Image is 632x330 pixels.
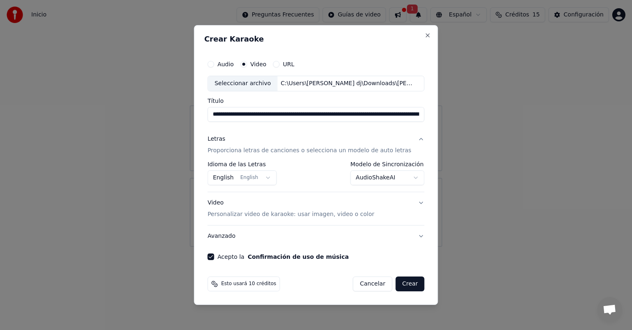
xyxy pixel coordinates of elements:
button: VideoPersonalizar video de karaoke: usar imagen, video o color [207,192,424,225]
label: URL [283,61,294,67]
button: LetrasProporciona letras de canciones o selecciona un modelo de auto letras [207,128,424,161]
p: Proporciona letras de canciones o selecciona un modelo de auto letras [207,146,411,155]
button: Acepto la [248,254,349,260]
div: C:\Users\[PERSON_NAME] dj\Downloads\[PERSON_NAME], Se Me Va la Voz, Festival [PERSON_NAME] del [D... [277,79,417,88]
div: Seleccionar archivo [208,76,277,91]
p: Personalizar video de karaoke: usar imagen, video o color [207,210,374,218]
button: Crear [395,277,424,291]
label: Video [250,61,266,67]
label: Modelo de Sincronización [351,161,425,167]
label: Título [207,98,424,104]
button: Cancelar [353,277,393,291]
label: Idioma de las Letras [207,161,276,167]
div: Letras [207,135,225,143]
label: Audio [217,61,234,67]
div: LetrasProporciona letras de canciones o selecciona un modelo de auto letras [207,161,424,192]
div: Video [207,199,374,218]
span: Esto usará 10 créditos [221,281,276,287]
label: Acepto la [217,254,349,260]
button: Avanzado [207,225,424,247]
h2: Crear Karaoke [204,35,428,43]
